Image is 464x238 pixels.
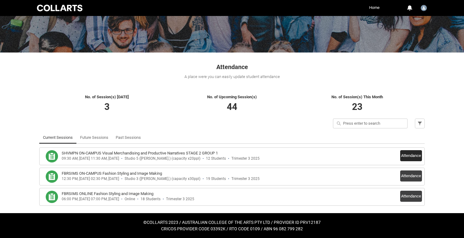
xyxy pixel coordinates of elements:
img: Faculty.tbasiliou [421,5,427,11]
div: 18 Students [141,197,160,201]
div: Trimester 3 2025 [231,156,260,161]
h3: FBRSIMS ONLINE Fashion Styling and Image Making [62,191,153,197]
span: 23 [352,101,362,112]
a: Future Sessions [80,131,108,144]
div: 19 Students [206,177,226,181]
a: Current Sessions [43,131,73,144]
button: Attendance [400,170,422,181]
a: Home [368,3,381,12]
div: 06:00 PM, [DATE] 07:00 PM, [DATE] [62,197,119,201]
span: 3 [104,101,110,112]
li: Current Sessions [39,131,76,144]
span: No. of Session(s) [DATE] [85,95,129,99]
li: Past Sessions [112,131,145,144]
div: 12 Students [206,156,226,161]
div: A place were you can easily update student attendance [39,74,425,80]
button: User Profile Faculty.tbasiliou [419,2,428,12]
span: No. of Session(s) This Month [331,95,383,99]
button: Filter [415,119,425,128]
div: 12:30 PM, [DATE] 02:30 PM, [DATE] [62,177,119,181]
div: Trimester 3 2025 [166,197,194,201]
div: Online [125,197,135,201]
div: Studio 3 ([PERSON_NAME].) (capacity x30ppl) [125,177,200,181]
span: No. of Upcoming Session(s) [207,95,257,99]
h3: SHVMPN ON-CAMPUS Visual Merchandising and Productive Narratives STAGE 2 GROUP 1 [62,150,218,156]
div: 09:30 AM, [DATE] 11:30 AM, [DATE] [62,156,119,161]
a: Past Sessions [116,131,141,144]
div: Trimester 3 2025 [231,177,260,181]
h3: FBRSIMS ON-CAMPUS Fashion Styling and Image Making [62,170,162,177]
button: Attendance [400,150,422,161]
li: Future Sessions [76,131,112,144]
input: Press enter to search [333,119,408,128]
button: Attendance [400,191,422,202]
div: Studio 5 ([PERSON_NAME].) (capacity x20ppl) [125,156,200,161]
span: 44 [227,101,237,112]
span: Attendance [216,63,248,71]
